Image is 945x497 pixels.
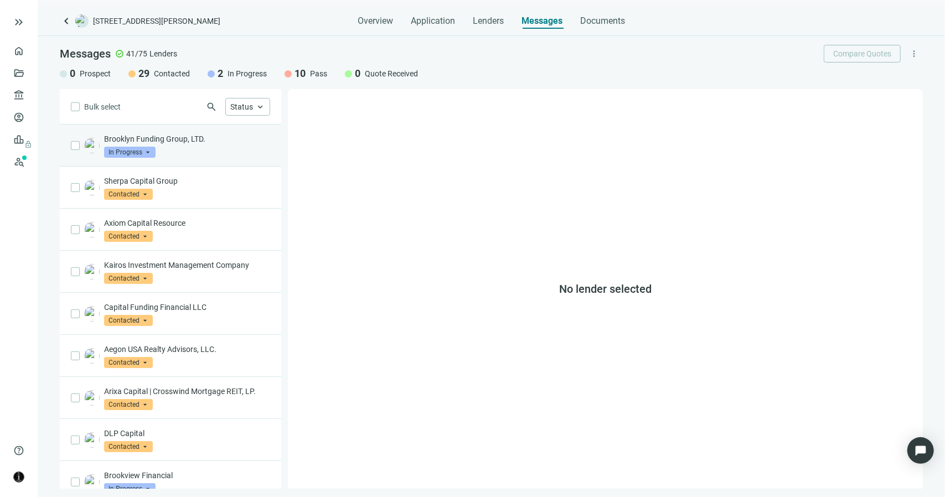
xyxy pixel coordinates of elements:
[104,147,156,158] span: In Progress
[84,138,100,153] img: d516688d-b521-4b25-99d3-360c42d391bb
[84,180,100,195] img: 507ab297-7134-4cf9-a5d5-df901da1d439
[230,102,253,111] span: Status
[824,45,901,63] button: Compare Quotes
[218,67,223,80] span: 2
[13,445,24,456] span: help
[84,474,100,490] img: f11a60fd-477f-48d3-8113-3e2f32cc161d
[84,348,100,364] img: a69f3eab-5229-4df6-b840-983cd4e2be87
[60,14,73,28] a: keyboard_arrow_left
[75,14,89,28] img: deal-logo
[206,101,217,112] span: search
[104,344,270,355] p: Aegon USA Realty Advisors, LLC.
[104,399,153,410] span: Contacted
[909,49,919,59] span: more_vert
[149,48,177,59] span: Lenders
[84,101,121,113] span: Bulk select
[104,231,153,242] span: Contacted
[310,68,327,79] span: Pass
[355,67,360,80] span: 0
[12,15,25,29] button: keyboard_double_arrow_right
[104,470,270,481] p: Brookview Financial
[154,68,190,79] span: Contacted
[104,483,156,494] span: In Progress
[60,47,111,60] span: Messages
[104,386,270,397] p: Arixa Capital | Crosswind Mortgage REIT, LP.
[14,472,24,482] img: avatar
[104,175,270,187] p: Sherpa Capital Group
[104,218,270,229] p: Axiom Capital Resource
[126,48,147,59] span: 41/75
[84,306,100,322] img: fbdd08b6-56de-46ac-9541-b7da2f270366
[473,15,504,27] span: Lenders
[115,49,124,58] span: check_circle
[365,68,418,79] span: Quote Received
[521,15,562,26] span: Messages
[255,102,265,112] span: keyboard_arrow_up
[104,189,153,200] span: Contacted
[104,260,270,271] p: Kairos Investment Management Company
[104,428,270,439] p: DLP Capital
[104,357,153,368] span: Contacted
[84,432,100,448] img: e1adfaf1-c1e5-4a27-8d0e-77d95da5e3c5
[411,15,455,27] span: Application
[84,390,100,406] img: 0c9b2d4a-98ba-4e36-8530-f38f772aa478
[228,68,267,79] span: In Progress
[93,15,220,27] span: [STREET_ADDRESS][PERSON_NAME]
[70,67,75,80] span: 0
[104,302,270,313] p: Capital Funding Financial LLC
[295,67,306,80] span: 10
[288,89,923,489] div: No lender selected
[138,67,149,80] span: 29
[358,15,393,27] span: Overview
[104,441,153,452] span: Contacted
[907,437,934,464] div: Open Intercom Messenger
[580,15,625,27] span: Documents
[84,222,100,237] img: 24d43aff-89e2-4992-b51a-c358918be0bb
[104,315,153,326] span: Contacted
[905,45,923,63] button: more_vert
[104,133,270,144] p: Brooklyn Funding Group, LTD.
[104,273,153,284] span: Contacted
[80,68,111,79] span: Prospect
[84,264,100,279] img: 32e5d180-2127-473a-99f0-b7ac69551aa4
